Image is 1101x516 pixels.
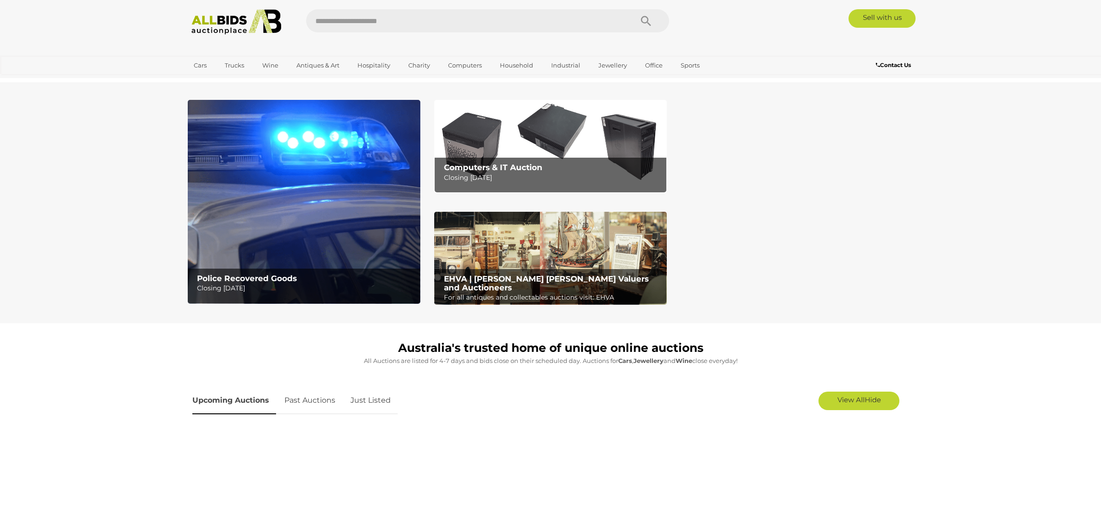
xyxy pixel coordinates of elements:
[434,212,667,305] img: EHVA | Evans Hastings Valuers and Auctioneers
[197,283,415,294] p: Closing [DATE]
[444,274,649,292] b: EHVA | [PERSON_NAME] [PERSON_NAME] Valuers and Auctioneers
[290,58,345,73] a: Antiques & Art
[192,342,909,355] h1: Australia's trusted home of unique online auctions
[188,73,265,88] a: [GEOGRAPHIC_DATA]
[545,58,586,73] a: Industrial
[434,100,667,193] a: Computers & IT Auction Computers & IT Auction Closing [DATE]
[865,395,881,404] span: Hide
[344,387,398,414] a: Just Listed
[837,395,865,404] span: View All
[494,58,539,73] a: Household
[876,61,911,68] b: Contact Us
[444,172,662,184] p: Closing [DATE]
[442,58,488,73] a: Computers
[639,58,669,73] a: Office
[634,357,664,364] strong: Jewellery
[192,387,276,414] a: Upcoming Auctions
[256,58,284,73] a: Wine
[351,58,396,73] a: Hospitality
[444,292,662,303] p: For all antiques and collectables auctions visit: EHVA
[876,60,913,70] a: Contact Us
[188,100,420,304] img: Police Recovered Goods
[818,392,899,410] a: View AllHide
[434,100,667,193] img: Computers & IT Auction
[188,100,420,304] a: Police Recovered Goods Police Recovered Goods Closing [DATE]
[434,212,667,305] a: EHVA | Evans Hastings Valuers and Auctioneers EHVA | [PERSON_NAME] [PERSON_NAME] Valuers and Auct...
[618,357,632,364] strong: Cars
[676,357,692,364] strong: Wine
[849,9,916,28] a: Sell with us
[186,9,287,35] img: Allbids.com.au
[197,274,297,283] b: Police Recovered Goods
[192,356,909,366] p: All Auctions are listed for 4-7 days and bids close on their scheduled day. Auctions for , and cl...
[188,58,213,73] a: Cars
[675,58,706,73] a: Sports
[592,58,633,73] a: Jewellery
[402,58,436,73] a: Charity
[623,9,669,32] button: Search
[444,163,542,172] b: Computers & IT Auction
[277,387,342,414] a: Past Auctions
[219,58,250,73] a: Trucks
